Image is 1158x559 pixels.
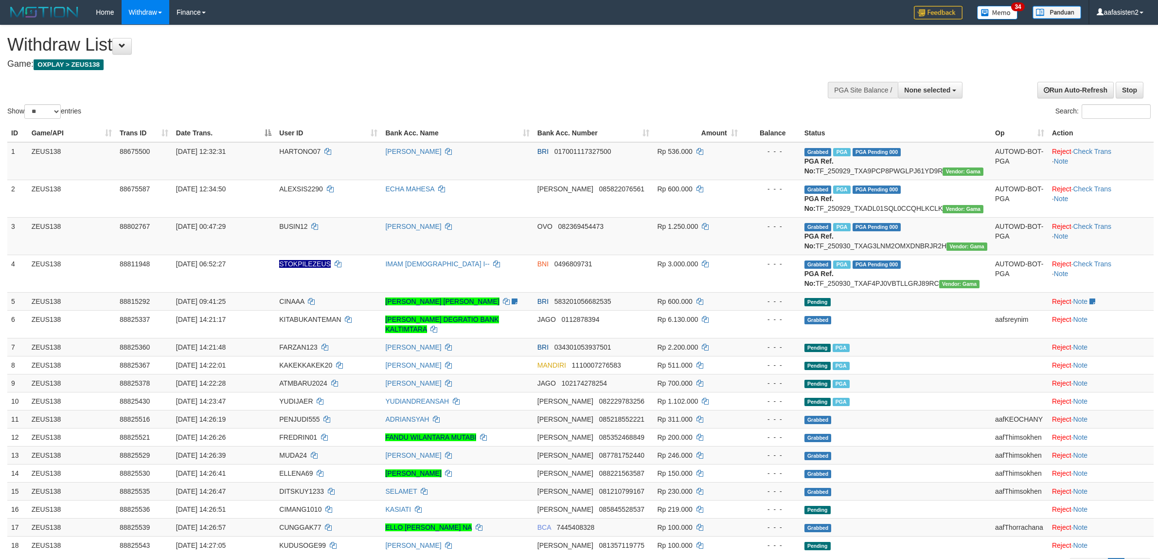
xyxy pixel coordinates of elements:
td: aafKEOCHANY [991,410,1048,428]
img: MOTION_logo.png [7,5,81,19]
span: Grabbed [804,186,832,194]
span: CINAAA [279,298,304,305]
span: MUDA24 [279,451,307,459]
span: Rp 2.200.000 [657,343,698,351]
a: ADRIANSYAH [385,415,429,423]
select: Showentries [24,104,61,119]
div: - - - [746,432,797,442]
td: ZEUS138 [28,338,116,356]
span: Vendor URL: https://trx31.1velocity.biz [946,242,987,251]
th: Bank Acc. Number: activate to sort column ascending [534,124,654,142]
td: 5 [7,292,28,310]
td: ZEUS138 [28,255,116,292]
td: · [1048,446,1154,464]
td: · [1048,428,1154,446]
a: Reject [1052,148,1071,155]
a: IMAM [DEMOGRAPHIC_DATA] I-- [385,260,489,268]
span: [PERSON_NAME] [537,505,593,513]
a: Note [1073,316,1088,323]
span: Vendor URL: https://trx31.1velocity.biz [943,168,983,176]
a: Note [1073,433,1088,441]
span: Copy 082369454473 to clipboard [558,223,604,230]
span: Rp 600.000 [657,185,692,193]
span: Rp 246.000 [657,451,692,459]
span: Rp 511.000 [657,361,692,369]
td: 6 [7,310,28,338]
th: Balance [742,124,801,142]
a: Note [1073,523,1088,531]
span: Marked by aafchomsokheang [833,362,850,370]
a: Reject [1052,397,1071,405]
td: ZEUS138 [28,482,116,500]
th: Date Trans.: activate to sort column descending [172,124,276,142]
span: [DATE] 06:52:27 [176,260,226,268]
span: 88825378 [120,379,150,387]
span: [DATE] 09:41:25 [176,298,226,305]
td: 11 [7,410,28,428]
span: [DATE] 14:26:19 [176,415,226,423]
a: Reject [1052,223,1071,230]
a: Reject [1052,541,1071,549]
span: Rp 600.000 [657,298,692,305]
span: Copy 034301053937501 to clipboard [554,343,611,351]
div: - - - [746,414,797,424]
span: [DATE] 12:32:31 [176,148,226,155]
span: OXPLAY > ZEUS138 [34,59,104,70]
td: · · [1048,142,1154,180]
td: 1 [7,142,28,180]
span: Rp 3.000.000 [657,260,698,268]
b: PGA Ref. No: [804,157,834,175]
span: [DATE] 14:26:47 [176,487,226,495]
span: PGA Pending [853,261,901,269]
td: · [1048,464,1154,482]
span: Copy 1110007276583 to clipboard [572,361,621,369]
span: Rp 1.102.000 [657,397,698,405]
span: Copy 0112878394 to clipboard [562,316,600,323]
span: 88825536 [120,505,150,513]
b: PGA Ref. No: [804,232,834,250]
td: · · [1048,255,1154,292]
a: Reject [1052,379,1071,387]
span: Vendor URL: https://trx31.1velocity.biz [939,280,980,288]
a: Check Trans [1073,223,1112,230]
a: [PERSON_NAME] [385,223,441,230]
div: - - - [746,342,797,352]
td: · [1048,356,1154,374]
span: Pending [804,380,831,388]
a: [PERSON_NAME] [385,379,441,387]
td: ZEUS138 [28,428,116,446]
td: ZEUS138 [28,374,116,392]
span: Marked by aafsreyleap [833,261,850,269]
td: 3 [7,217,28,255]
a: [PERSON_NAME] [385,451,441,459]
td: · [1048,338,1154,356]
td: ZEUS138 [28,217,116,255]
span: Grabbed [804,223,832,231]
span: 88825521 [120,433,150,441]
span: PGA Pending [853,186,901,194]
td: ZEUS138 [28,500,116,518]
a: [PERSON_NAME] [385,469,441,477]
a: [PERSON_NAME] [PERSON_NAME] [385,298,499,305]
label: Show entries [7,104,81,119]
td: 13 [7,446,28,464]
td: aafThimsokhen [991,428,1048,446]
a: Reject [1052,185,1071,193]
span: 88825337 [120,316,150,323]
span: Pending [804,398,831,406]
td: TF_250929_TXADL01SQL0CCQHLKCLK [801,180,991,217]
span: Rp 700.000 [657,379,692,387]
td: ZEUS138 [28,356,116,374]
span: 88675500 [120,148,150,155]
a: ECHA MAHESA [385,185,434,193]
span: Rp 150.000 [657,469,692,477]
div: - - - [746,315,797,324]
span: [DATE] 14:22:28 [176,379,226,387]
span: CIMANG1010 [279,505,321,513]
a: Note [1054,232,1069,240]
span: BUSIN12 [279,223,307,230]
input: Search: [1082,104,1151,119]
a: Check Trans [1073,148,1112,155]
span: ELLENA69 [279,469,313,477]
td: 8 [7,356,28,374]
